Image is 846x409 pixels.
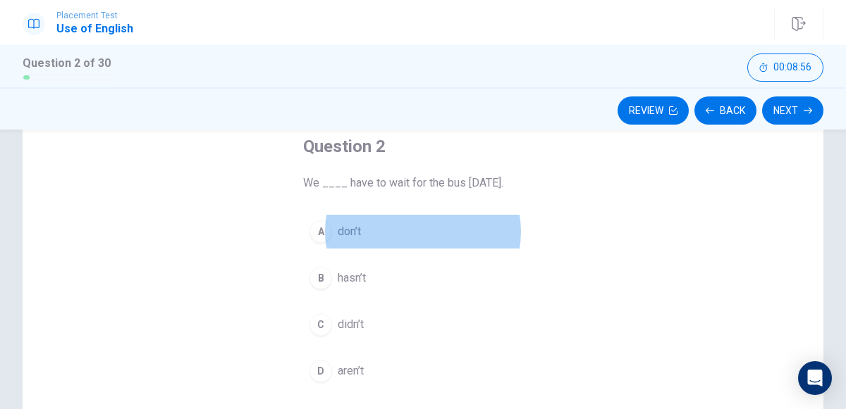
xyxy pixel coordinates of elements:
div: D [309,360,332,382]
button: Next [762,96,823,125]
h1: Question 2 of 30 [23,55,113,72]
button: Review [618,96,689,125]
span: Placement Test [56,11,133,20]
div: C [309,313,332,336]
div: B [309,267,332,289]
span: didn’t [338,316,364,333]
h4: Question 2 [303,135,543,158]
span: We ____ have to wait for the bus [DATE]. [303,175,543,191]
button: 00:08:56 [747,54,823,82]
div: A [309,220,332,243]
button: Cdidn’t [303,307,543,342]
span: aren’t [338,363,364,379]
span: 00:08:56 [773,62,811,73]
span: don’t [338,223,361,240]
span: hasn’t [338,270,366,287]
h1: Use of English [56,20,133,37]
div: Open Intercom Messenger [798,361,832,395]
button: Adon’t [303,214,543,249]
button: Back [694,96,756,125]
button: Daren’t [303,353,543,389]
button: Bhasn’t [303,260,543,296]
